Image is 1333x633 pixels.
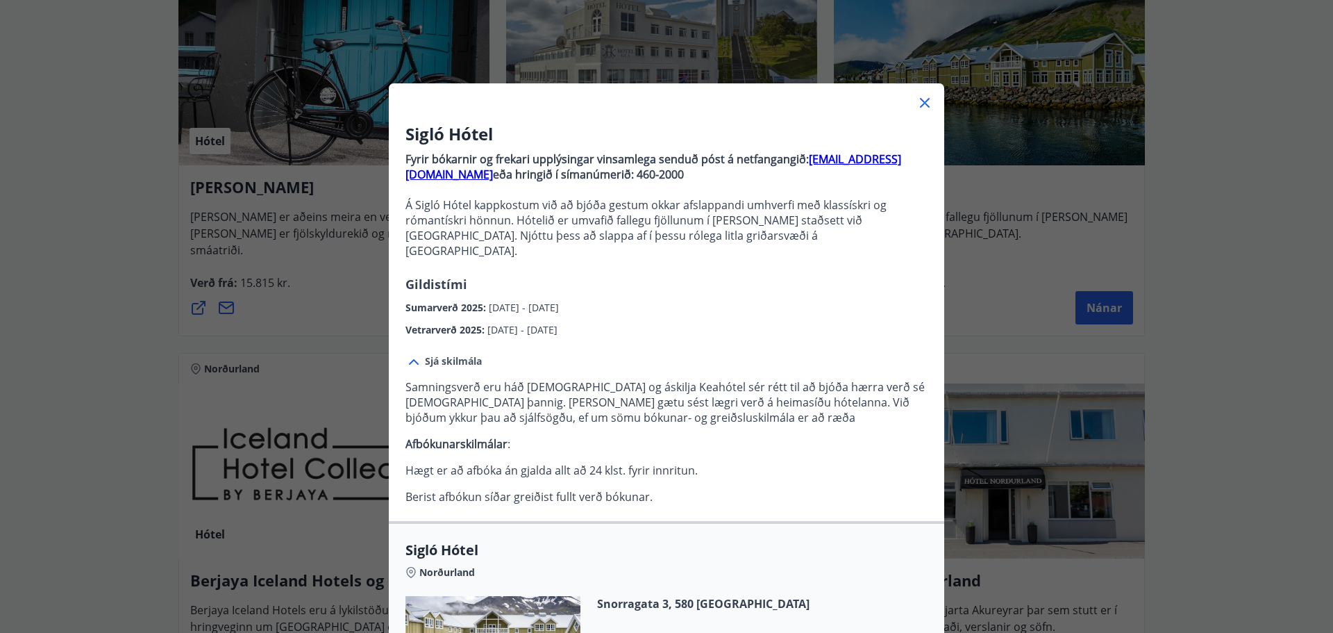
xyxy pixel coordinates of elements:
span: Snorragata 3, 580 [GEOGRAPHIC_DATA] [597,596,810,611]
span: Norðurland [419,566,475,579]
span: Sumarverð 2025 : [405,301,489,314]
span: Vetrarverð 2025 : [405,323,487,336]
p: : [405,436,928,452]
h3: Sigló Hótel [405,122,928,146]
p: Samningsverð eru háð [DEMOGRAPHIC_DATA] og áskilja Keahótel sér rétt til að bjóða hærra verð sé [... [405,379,928,425]
span: Sigló Hótel [405,541,928,560]
p: Berist afbókun síðar greiðist fullt verð bókunar. [405,489,928,504]
p: Á Sigló Hótel kappkostum við að bjóða gestum okkar afslappandi umhverfi með klassískri og rómantí... [405,197,928,258]
a: [EMAIL_ADDRESS][DOMAIN_NAME] [405,151,901,182]
span: [DATE] - [DATE] [489,301,559,314]
span: [DATE] - [DATE] [487,323,557,336]
strong: Afbókunarskilmálar [405,436,508,452]
span: Sjá skilmála [425,354,482,368]
strong: eða hringið í símanúmerið: 460-2000 [493,167,684,182]
span: Gildistími [405,276,467,293]
strong: Fyrir bókarnir og frekari upplýsingar vinsamlega senduð póst á netfangangið: [405,151,809,167]
p: Hægt er að afbóka án gjalda allt að 24 klst. fyrir innritun. [405,463,928,478]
